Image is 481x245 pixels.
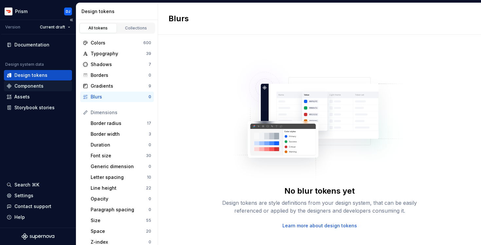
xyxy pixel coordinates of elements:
[143,40,151,45] div: 600
[91,206,149,213] div: Paragraph spacing
[88,118,154,129] a: Border radius17
[15,8,27,15] div: Prism
[91,72,149,79] div: Borders
[80,38,154,48] a: Colors600
[88,140,154,150] a: Duration0
[5,25,20,30] div: Version
[88,194,154,204] a: Opacity0
[22,233,54,240] svg: Supernova Logo
[149,94,151,99] div: 0
[147,121,151,126] div: 17
[91,163,149,170] div: Generic dimension
[14,182,39,188] div: Search ⌘K
[80,59,154,70] a: Shadows7
[91,94,149,100] div: Blurs
[5,8,12,15] img: bd52d190-91a7-4889-9e90-eccda45865b1.png
[66,9,70,14] div: DJ
[4,201,72,212] button: Contact support
[149,62,151,67] div: 7
[5,62,44,67] div: Design system data
[88,161,154,172] a: Generic dimension0
[14,192,33,199] div: Settings
[284,186,355,196] div: No blur tokens yet
[146,229,151,234] div: 20
[91,83,149,89] div: Gradients
[91,131,149,137] div: Border width
[14,94,30,100] div: Assets
[88,129,154,139] a: Border width3
[149,207,151,212] div: 0
[146,218,151,223] div: 55
[1,4,75,18] button: PrismDJ
[147,175,151,180] div: 10
[14,42,49,48] div: Documentation
[80,81,154,91] a: Gradients9
[91,120,147,127] div: Border radius
[4,180,72,190] button: Search ⌘K
[80,48,154,59] a: Typography39
[37,23,73,32] button: Current draft
[88,204,154,215] a: Paragraph spacing0
[149,164,151,169] div: 0
[4,92,72,102] a: Assets
[4,70,72,80] a: Design tokens
[282,222,357,229] a: Learn more about design tokens
[4,102,72,113] a: Storybook stories
[91,142,149,148] div: Duration
[120,26,152,31] div: Collections
[149,131,151,137] div: 3
[91,196,149,202] div: Opacity
[14,83,44,89] div: Components
[14,203,51,210] div: Contact support
[149,73,151,78] div: 0
[4,81,72,91] a: Components
[149,239,151,245] div: 0
[91,152,146,159] div: Font size
[91,217,146,224] div: Size
[146,185,151,191] div: 22
[40,25,65,30] span: Current draft
[91,228,146,235] div: Space
[91,50,146,57] div: Typography
[67,15,76,25] button: Collapse sidebar
[91,40,143,46] div: Colors
[91,61,149,68] div: Shadows
[91,174,147,181] div: Letter spacing
[80,92,154,102] a: Blurs0
[88,172,154,183] a: Letter spacing10
[14,214,25,220] div: Help
[149,83,151,89] div: 9
[149,142,151,148] div: 0
[14,104,55,111] div: Storybook stories
[4,212,72,222] button: Help
[91,185,146,191] div: Line height
[14,72,47,79] div: Design tokens
[4,40,72,50] a: Documentation
[88,215,154,226] a: Size55
[88,183,154,193] a: Line height22
[82,26,115,31] div: All tokens
[146,153,151,158] div: 30
[91,109,151,116] div: Dimensions
[81,8,155,15] div: Design tokens
[149,196,151,201] div: 0
[80,70,154,80] a: Borders0
[88,150,154,161] a: Font size30
[146,51,151,56] div: 39
[88,226,154,236] a: Space20
[4,190,72,201] a: Settings
[169,13,189,24] h2: Blurs
[215,199,424,215] div: Design tokens are style definitions from your design system, that can be easily referenced or app...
